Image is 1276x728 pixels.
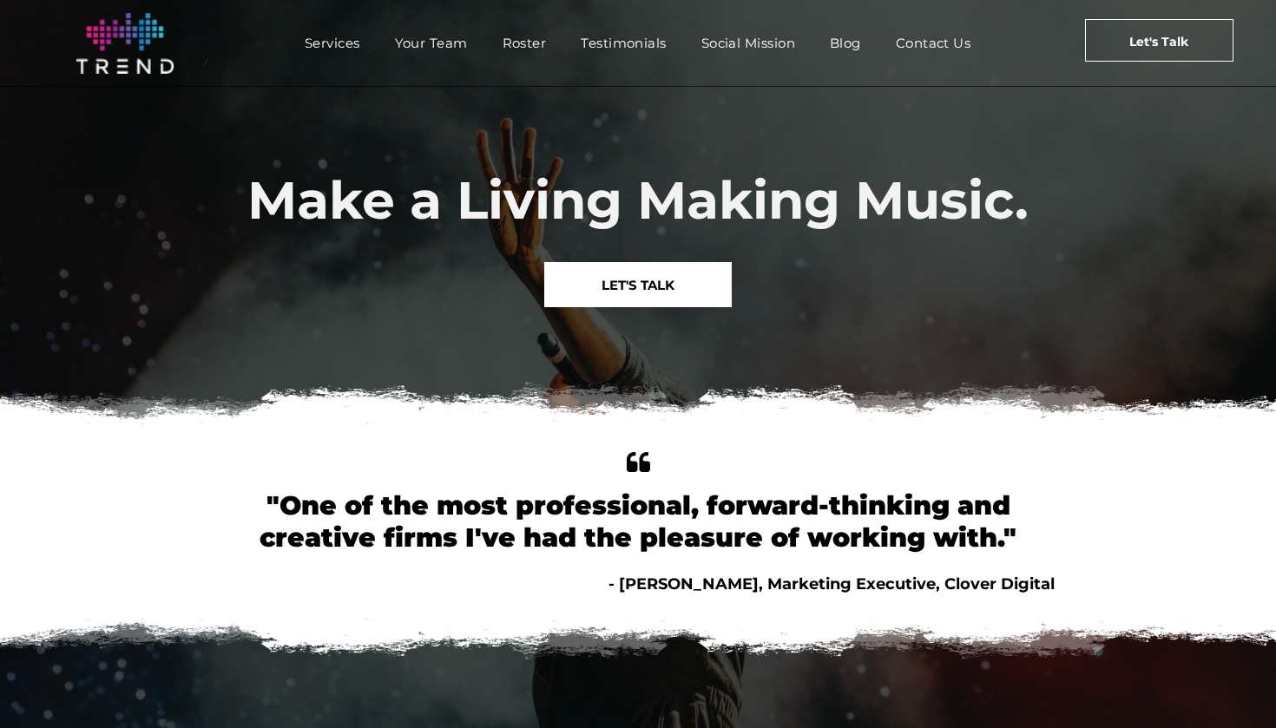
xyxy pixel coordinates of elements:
a: Social Mission [684,30,812,56]
img: logo [76,13,174,74]
a: Services [287,30,378,56]
span: - [PERSON_NAME], Marketing Executive, Clover Digital [608,574,1055,594]
a: LET'S TALK [544,262,732,307]
a: Contact Us [878,30,989,56]
span: Make a Living Making Music. [247,168,1029,232]
a: Testimonials [563,30,683,56]
a: Your Team [378,30,485,56]
span: Let's Talk [1129,20,1188,63]
a: Let's Talk [1085,19,1233,62]
a: Roster [485,30,564,56]
font: "One of the most professional, forward-thinking and creative firms I've had the pleasure of worki... [260,489,1016,554]
a: Blog [812,30,878,56]
span: LET'S TALK [602,263,674,307]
